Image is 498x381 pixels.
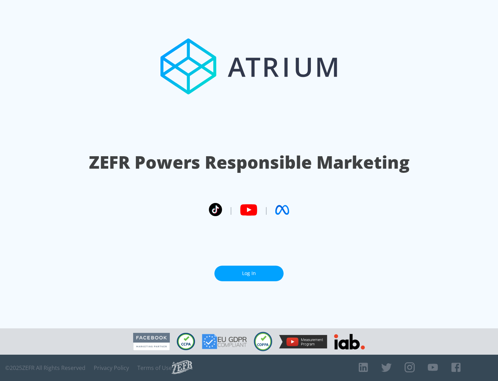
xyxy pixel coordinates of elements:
img: IAB [334,334,365,349]
img: CCPA Compliant [177,333,195,350]
a: Terms of Use [137,364,172,371]
img: COPPA Compliant [254,332,272,351]
a: Log In [214,266,284,281]
span: | [229,205,233,215]
span: | [264,205,268,215]
img: YouTube Measurement Program [279,335,327,348]
span: © 2025 ZEFR All Rights Reserved [5,364,85,371]
img: GDPR Compliant [202,334,247,349]
img: Facebook Marketing Partner [133,333,170,351]
h1: ZEFR Powers Responsible Marketing [89,150,409,174]
a: Privacy Policy [94,364,129,371]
